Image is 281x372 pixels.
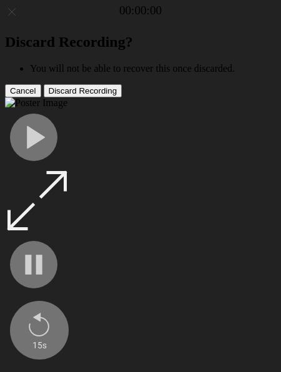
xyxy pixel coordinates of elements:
img: Poster Image [5,97,67,109]
button: Discard Recording [44,84,122,97]
button: Cancel [5,84,41,97]
h2: Discard Recording? [5,34,276,51]
li: You will not be able to recover this once discarded. [30,63,276,74]
a: 00:00:00 [119,4,162,17]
